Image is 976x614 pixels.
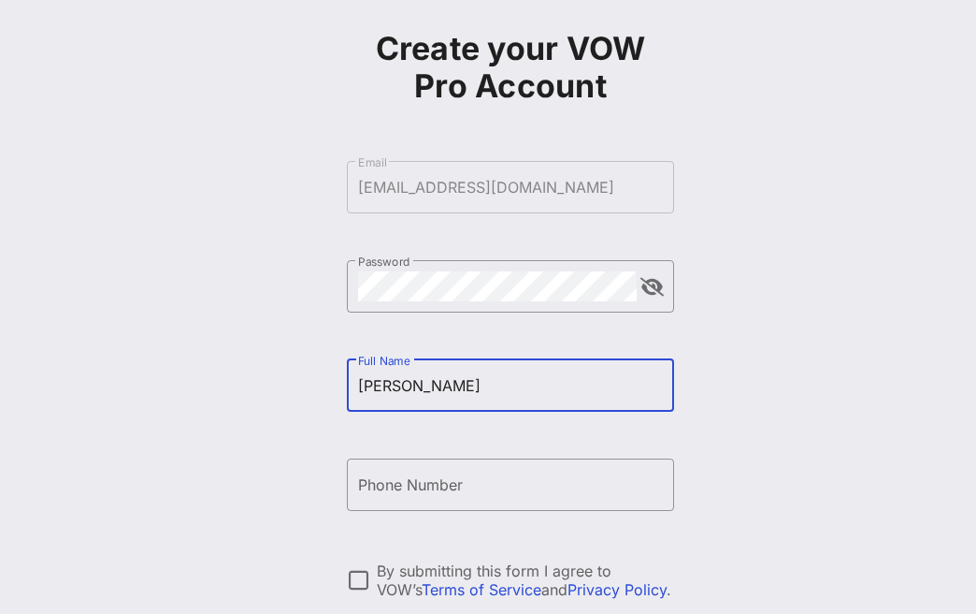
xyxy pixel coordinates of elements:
[567,580,667,599] a: Privacy Policy
[347,30,674,105] h1: Create your VOW Pro Account
[358,255,410,269] label: Password
[640,278,664,297] button: append icon
[358,371,663,401] input: Full Name
[358,354,410,368] label: Full Name
[422,580,541,599] a: Terms of Service
[377,562,674,599] div: By submitting this form I agree to VOW’s and .
[358,155,387,169] label: Email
